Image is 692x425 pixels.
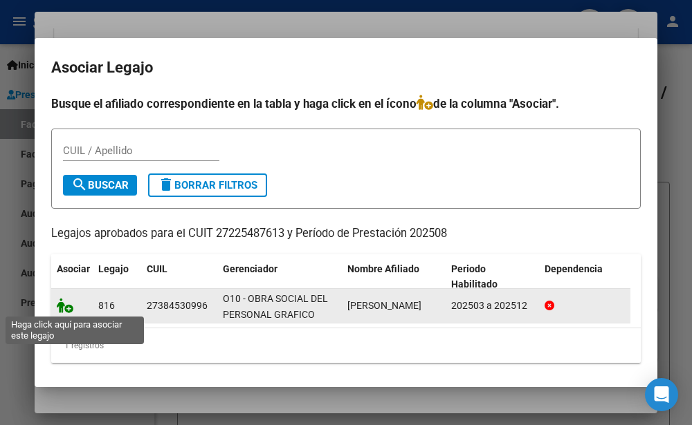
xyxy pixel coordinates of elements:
span: Asociar [57,263,90,274]
mat-icon: delete [158,176,174,193]
span: CUIL [147,263,167,274]
div: 27384530996 [147,298,208,314]
span: O10 - OBRA SOCIAL DEL PERSONAL GRAFICO [223,293,328,320]
datatable-header-cell: CUIL [141,254,217,300]
div: Open Intercom Messenger [645,378,678,411]
p: Legajos aprobados para el CUIT 27225487613 y Período de Prestación 202508 [51,225,641,243]
h4: Busque el afiliado correspondiente en la tabla y haga click en el ícono de la columna "Asociar". [51,95,641,113]
span: FLORES EVA ROSA [347,300,421,311]
span: Periodo Habilitado [451,263,498,290]
span: Buscar [71,179,129,191]
span: Legajo [98,263,129,274]
h2: Asociar Legajo [51,55,641,81]
mat-icon: search [71,176,88,193]
span: 816 [98,300,115,311]
datatable-header-cell: Legajo [93,254,141,300]
span: Dependencia [545,263,603,274]
datatable-header-cell: Periodo Habilitado [446,254,539,300]
span: Gerenciador [223,263,277,274]
span: Nombre Afiliado [347,263,419,274]
datatable-header-cell: Gerenciador [217,254,342,300]
button: Borrar Filtros [148,173,267,197]
div: 202503 a 202512 [451,298,534,314]
span: Borrar Filtros [158,179,257,191]
datatable-header-cell: Asociar [51,254,93,300]
button: Buscar [63,175,137,196]
datatable-header-cell: Nombre Afiliado [342,254,446,300]
datatable-header-cell: Dependencia [539,254,643,300]
div: 1 registros [51,328,641,363]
